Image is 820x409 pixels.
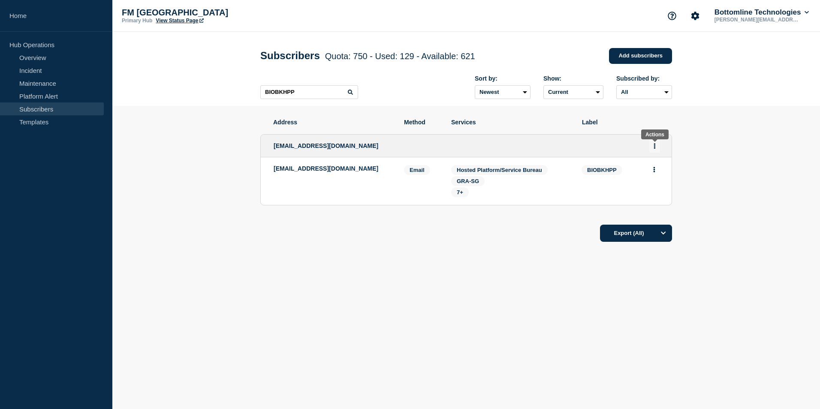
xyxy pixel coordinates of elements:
[582,119,659,126] span: Label
[260,85,358,99] input: Search subscribers
[645,132,664,138] div: Actions
[475,85,531,99] select: Sort by
[713,17,802,23] p: [PERSON_NAME][EMAIL_ADDRESS][PERSON_NAME][DOMAIN_NAME]
[156,18,203,24] a: View Status Page
[404,165,430,175] span: Email
[457,178,479,184] span: GRA-SG
[404,119,438,126] span: Method
[616,75,672,82] div: Subscribed by:
[649,163,660,176] button: Actions
[122,18,152,24] p: Primary Hub
[663,7,681,25] button: Support
[686,7,704,25] button: Account settings
[600,225,672,242] button: Export (All)
[451,119,569,126] span: Services
[260,50,475,62] h1: Subscribers
[457,167,542,173] span: Hosted Platform/Service Bureau
[543,85,603,99] select: Deleted
[475,75,531,82] div: Sort by:
[582,165,622,175] span: BIOBKHPP
[274,165,391,172] p: [EMAIL_ADDRESS][DOMAIN_NAME]
[274,142,378,149] span: [EMAIL_ADDRESS][DOMAIN_NAME]
[457,189,463,195] span: 7+
[543,75,603,82] div: Show:
[655,225,672,242] button: Options
[616,85,672,99] select: Subscribed by
[122,8,293,18] p: FM [GEOGRAPHIC_DATA]
[713,8,811,17] button: Bottomline Technologies
[649,139,660,153] button: Actions
[609,48,672,64] a: Add subscribers
[273,119,391,126] span: Address
[325,51,475,61] span: Quota: 750 - Used: 129 - Available: 621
